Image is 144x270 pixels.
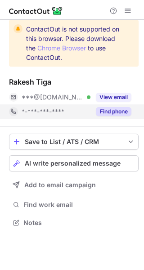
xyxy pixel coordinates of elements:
span: ***@[DOMAIN_NAME] [22,93,84,101]
span: Notes [23,219,135,227]
button: Notes [9,216,139,229]
button: Reveal Button [96,93,131,102]
span: Add to email campaign [24,181,96,189]
img: ContactOut v5.3.10 [9,5,63,16]
div: Rakesh Tiga [9,77,51,86]
span: Find work email [23,201,135,209]
a: Chrome Browser [37,44,86,52]
span: AI write personalized message [25,160,121,167]
button: AI write personalized message [9,155,139,171]
button: Add to email campaign [9,177,139,193]
button: save-profile-one-click [9,134,139,150]
img: warning [13,24,22,33]
span: ContactOut is not supported on this browser. Please download the to use ContactOut. [26,24,122,62]
button: Reveal Button [96,107,131,116]
div: Save to List / ATS / CRM [25,138,123,145]
button: Find work email [9,198,139,211]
